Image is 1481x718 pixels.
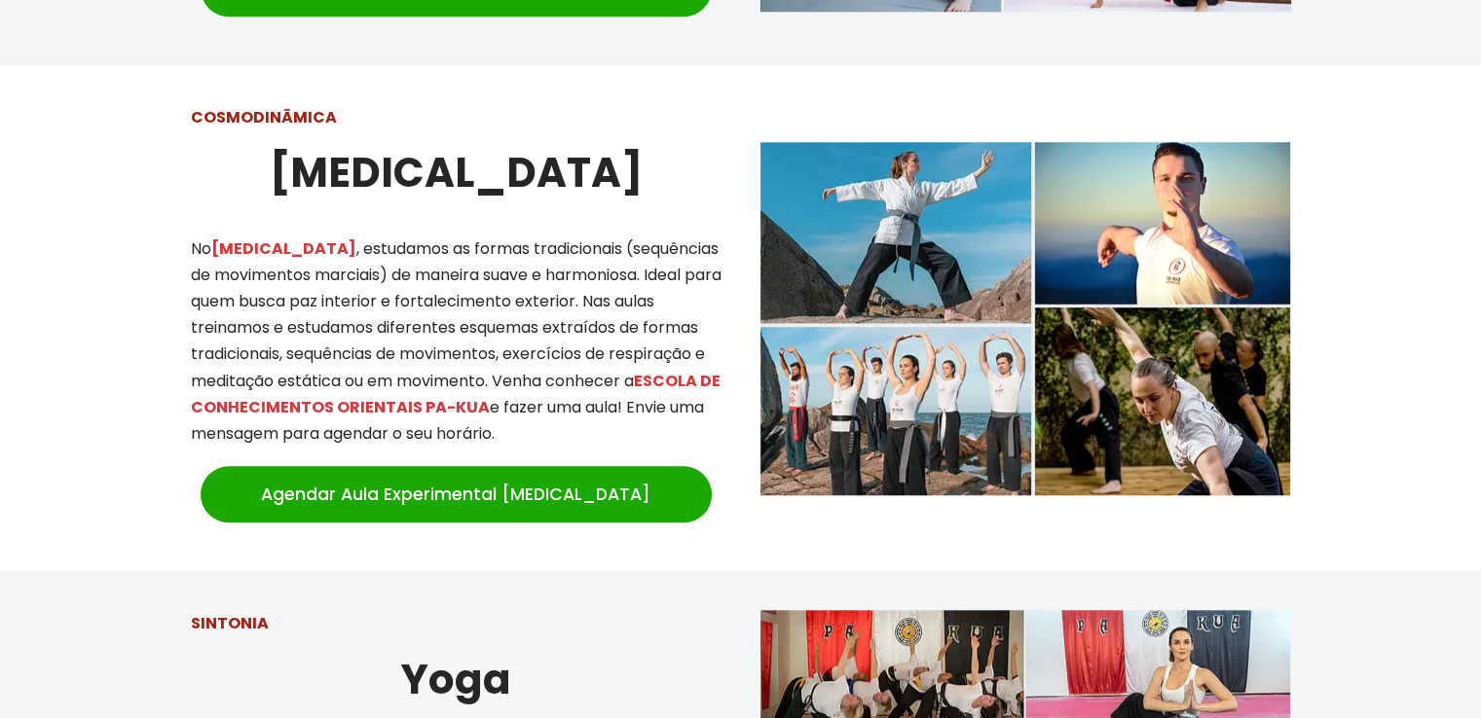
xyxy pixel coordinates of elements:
a: Agendar Aula Experimental [MEDICAL_DATA] [201,466,712,522]
strong: [MEDICAL_DATA] [270,144,643,201]
p: No , estudamos as formas tradicionais (sequências de movimentos marciais) de maneira suave e harm... [191,235,722,448]
strong: COSMODINÃMICA [191,106,337,128]
strong: SINTONIA [191,612,269,634]
mark: [MEDICAL_DATA] [211,237,356,260]
mark: ESCOLA DE CONHECIMENTOS ORIENTAIS PA-KUA [191,370,721,418]
strong: Yoga [401,651,511,708]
